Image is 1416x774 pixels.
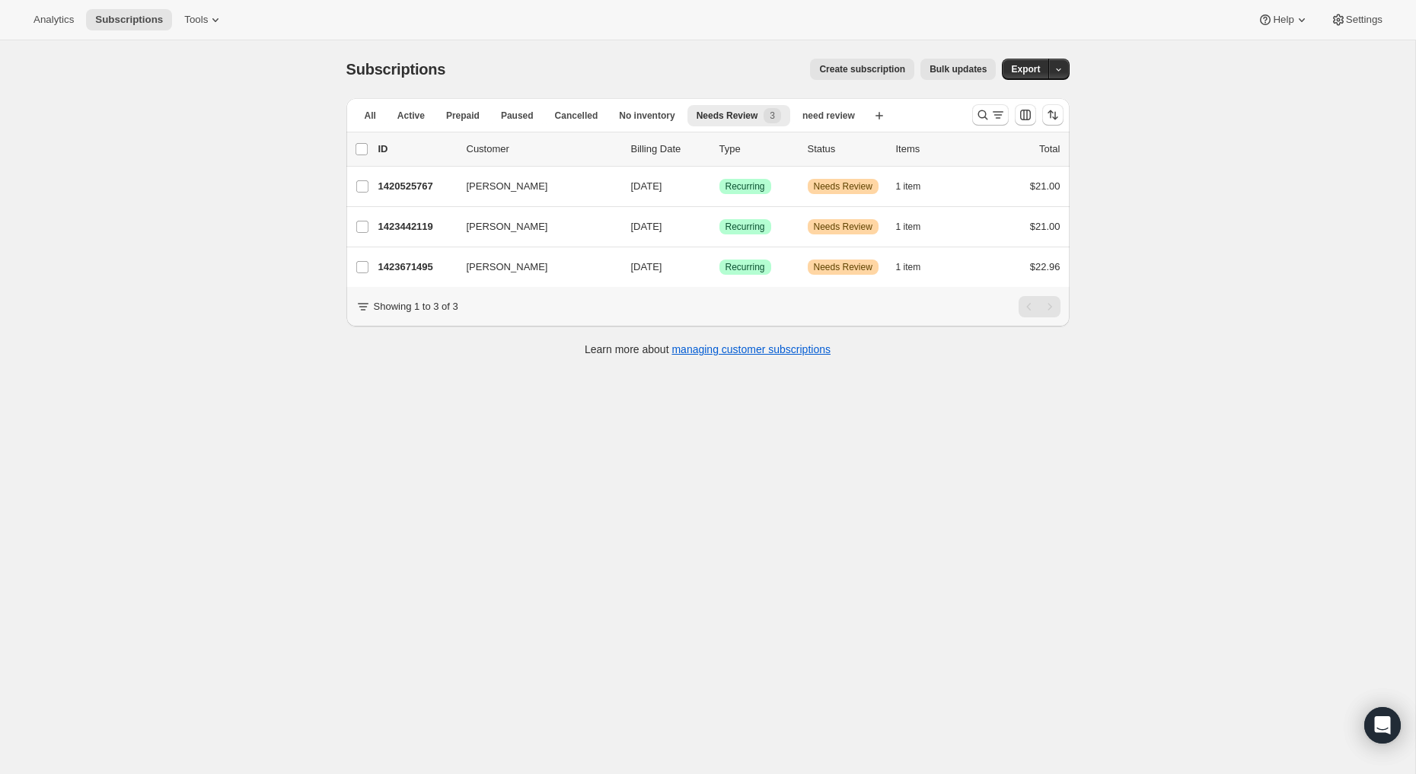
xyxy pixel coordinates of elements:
button: Help [1249,9,1318,30]
span: need review [802,110,855,122]
span: $21.00 [1030,221,1060,232]
div: 1420525767[PERSON_NAME][DATE]SuccessRecurringWarningNeeds Review1 item$21.00 [378,176,1060,197]
span: [PERSON_NAME] [467,260,548,275]
button: Create subscription [810,59,914,80]
span: $21.00 [1030,180,1060,192]
p: Showing 1 to 3 of 3 [374,299,458,314]
span: 1 item [896,221,921,233]
span: No inventory [619,110,675,122]
span: Bulk updates [930,63,987,75]
button: Settings [1322,9,1392,30]
div: 1423442119[PERSON_NAME][DATE]SuccessRecurringWarningNeeds Review1 item$21.00 [378,216,1060,237]
span: $22.96 [1030,261,1060,272]
span: Subscriptions [95,14,163,26]
p: Billing Date [631,142,707,157]
p: Total [1039,142,1060,157]
span: [DATE] [631,221,662,232]
span: Recurring [726,221,765,233]
span: [PERSON_NAME] [467,219,548,234]
nav: Pagination [1019,296,1060,317]
span: [DATE] [631,180,662,192]
span: Needs Review [814,261,872,273]
span: 1 item [896,180,921,193]
button: Export [1002,59,1049,80]
button: 1 item [896,176,938,197]
button: [PERSON_NAME] [458,255,610,279]
button: Customize table column order and visibility [1015,104,1036,126]
span: Needs Review [814,180,872,193]
span: Tools [184,14,208,26]
p: Learn more about [585,342,831,357]
span: Help [1273,14,1293,26]
button: Sort the results [1042,104,1064,126]
a: managing customer subscriptions [671,343,831,355]
span: 3 [770,110,775,122]
button: [PERSON_NAME] [458,174,610,199]
button: [PERSON_NAME] [458,215,610,239]
span: Analytics [33,14,74,26]
span: Settings [1346,14,1383,26]
p: 1420525767 [378,179,454,194]
span: Prepaid [446,110,480,122]
div: Open Intercom Messenger [1364,707,1401,744]
button: Create new view [867,105,891,126]
span: Needs Review [814,221,872,233]
div: IDCustomerBilling DateTypeStatusItemsTotal [378,142,1060,157]
p: Customer [467,142,619,157]
button: Tools [175,9,232,30]
span: [PERSON_NAME] [467,179,548,194]
span: Needs Review [697,110,758,122]
span: Recurring [726,180,765,193]
p: ID [378,142,454,157]
div: Items [896,142,972,157]
span: Active [397,110,425,122]
button: Subscriptions [86,9,172,30]
span: Create subscription [819,63,905,75]
span: Subscriptions [346,61,446,78]
p: 1423671495 [378,260,454,275]
button: Bulk updates [920,59,996,80]
span: Cancelled [555,110,598,122]
p: Status [808,142,884,157]
button: Analytics [24,9,83,30]
span: Paused [501,110,534,122]
span: Export [1011,63,1040,75]
p: 1423442119 [378,219,454,234]
span: Recurring [726,261,765,273]
div: 1423671495[PERSON_NAME][DATE]SuccessRecurringWarningNeeds Review1 item$22.96 [378,256,1060,278]
button: Search and filter results [972,104,1009,126]
span: 1 item [896,261,921,273]
button: 1 item [896,256,938,278]
span: All [365,110,376,122]
div: Type [719,142,796,157]
button: 1 item [896,216,938,237]
span: [DATE] [631,261,662,272]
